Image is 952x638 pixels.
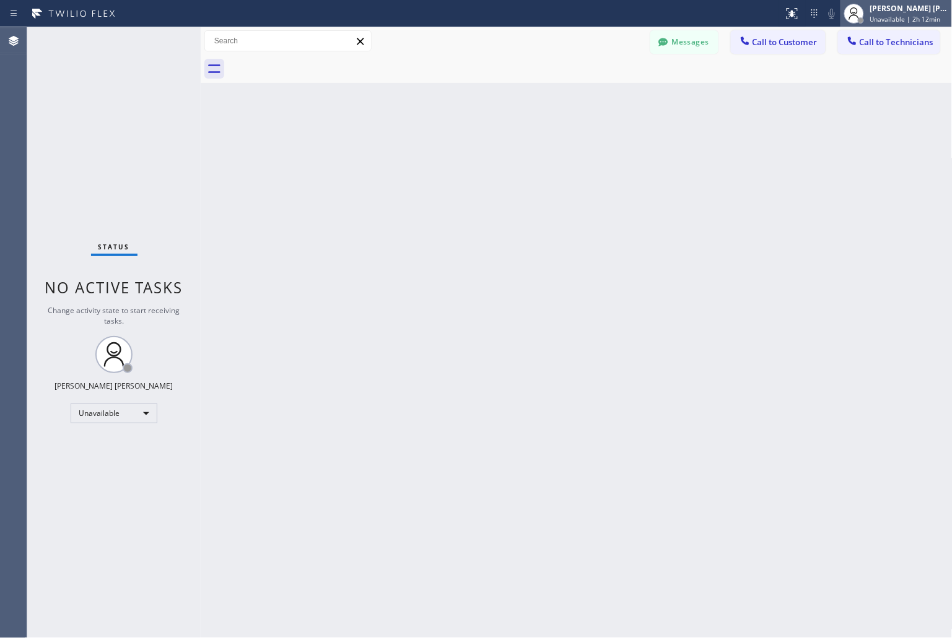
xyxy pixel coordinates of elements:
button: Call to Customer [731,30,826,54]
div: [PERSON_NAME] [PERSON_NAME] [870,3,948,14]
span: Call to Technicians [860,37,933,48]
div: [PERSON_NAME] [PERSON_NAME] [55,381,173,391]
span: Change activity state to start receiving tasks. [48,305,180,326]
span: No active tasks [45,277,183,298]
span: Unavailable | 2h 12min [870,15,941,24]
button: Call to Technicians [838,30,940,54]
input: Search [205,31,371,51]
div: Unavailable [71,403,157,423]
span: Status [98,243,130,251]
span: Call to Customer [753,37,818,48]
button: Messages [650,30,718,54]
button: Mute [823,5,841,22]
